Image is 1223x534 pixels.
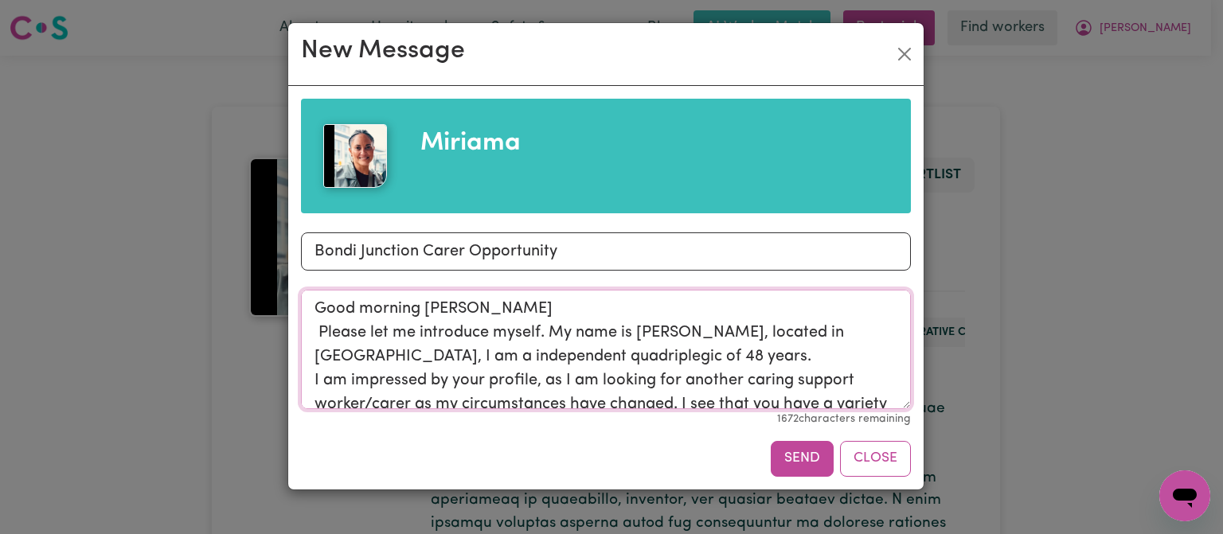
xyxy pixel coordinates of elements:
button: Send message [771,441,834,476]
button: Close [840,441,911,476]
h2: New Message [301,36,465,66]
small: 1672 characters remaining [777,413,911,425]
button: Close [892,41,917,67]
img: Miriama [323,124,387,188]
textarea: Good morning [PERSON_NAME] Please let me introduce myself. My name is [PERSON_NAME], located in [... [301,290,911,409]
span: Miriama [420,131,521,156]
iframe: Button to launch messaging window [1159,470,1210,521]
input: Subject [301,232,911,271]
